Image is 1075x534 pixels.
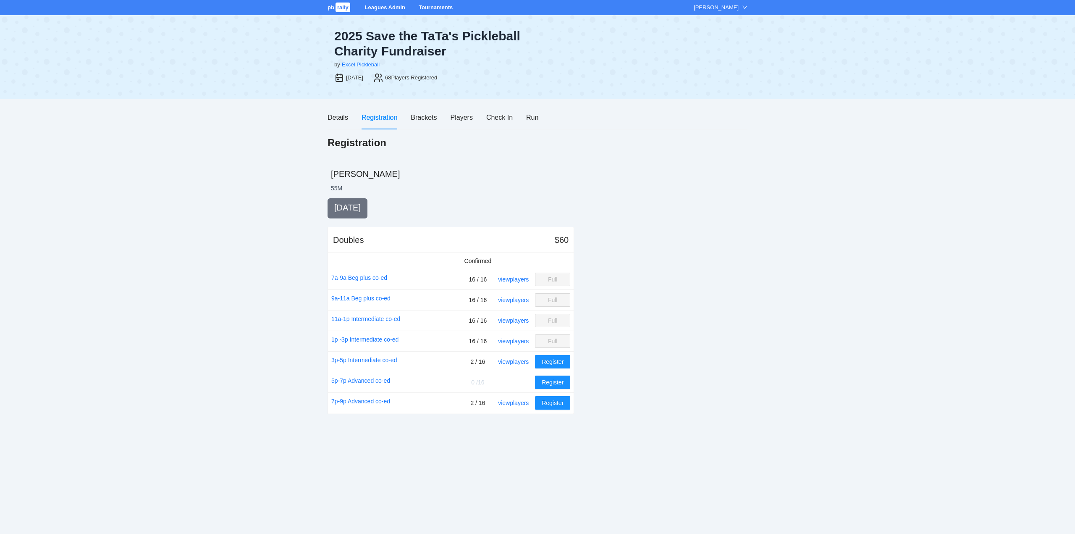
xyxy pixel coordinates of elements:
a: 7a-9a Beg plus co-ed [331,273,387,282]
a: 7p-9p Advanced co-ed [331,397,390,406]
div: by [334,61,340,69]
span: Register [542,398,564,408]
a: 9a-11a Beg plus co-ed [331,294,391,303]
a: view players [498,358,529,365]
a: pbrally [328,4,351,11]
li: 55 M [331,184,342,192]
div: $60 [555,234,569,246]
div: 68 Players Registered [385,74,437,82]
button: Register [535,355,570,368]
a: view players [498,317,529,324]
button: Register [535,396,570,410]
a: 1p -3p Intermediate co-ed [331,335,399,344]
td: 16 / 16 [461,310,495,331]
a: Leagues Admin [365,4,405,11]
button: Full [535,273,570,286]
a: Tournaments [419,4,453,11]
div: Brackets [411,112,437,123]
h2: [PERSON_NAME] [331,168,747,180]
div: Run [526,112,538,123]
div: [DATE] [346,74,363,82]
span: down [742,5,747,10]
a: 11a-1p Intermediate co-ed [331,314,400,324]
span: pb [328,4,334,11]
span: rally [336,3,350,12]
td: 16 / 16 [461,331,495,352]
td: 16 / 16 [461,290,495,310]
span: [DATE] [334,203,361,212]
button: Register [535,376,570,389]
button: Full [535,334,570,348]
td: Confirmed [461,253,495,269]
a: 5p-7p Advanced co-ed [331,376,390,385]
td: 16 / 16 [461,269,495,290]
button: Full [535,314,570,327]
a: view players [498,276,529,283]
span: 0 / 16 [471,379,484,386]
div: Details [328,112,348,123]
div: Doubles [333,234,364,246]
div: Registration [362,112,397,123]
a: view players [498,338,529,345]
a: view players [498,400,529,406]
button: Full [535,293,570,307]
div: Check In [486,112,513,123]
a: view players [498,297,529,303]
div: [PERSON_NAME] [694,3,739,12]
a: 3p-5p Intermediate co-ed [331,355,397,365]
div: Players [451,112,473,123]
h1: Registration [328,136,386,150]
div: 2025 Save the TaTa's Pickleball Charity Fundraiser [334,29,531,59]
span: Register [542,357,564,366]
td: 2 / 16 [461,393,495,413]
a: Excel Pickleball [342,61,380,68]
span: Register [542,378,564,387]
td: 2 / 16 [461,352,495,372]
